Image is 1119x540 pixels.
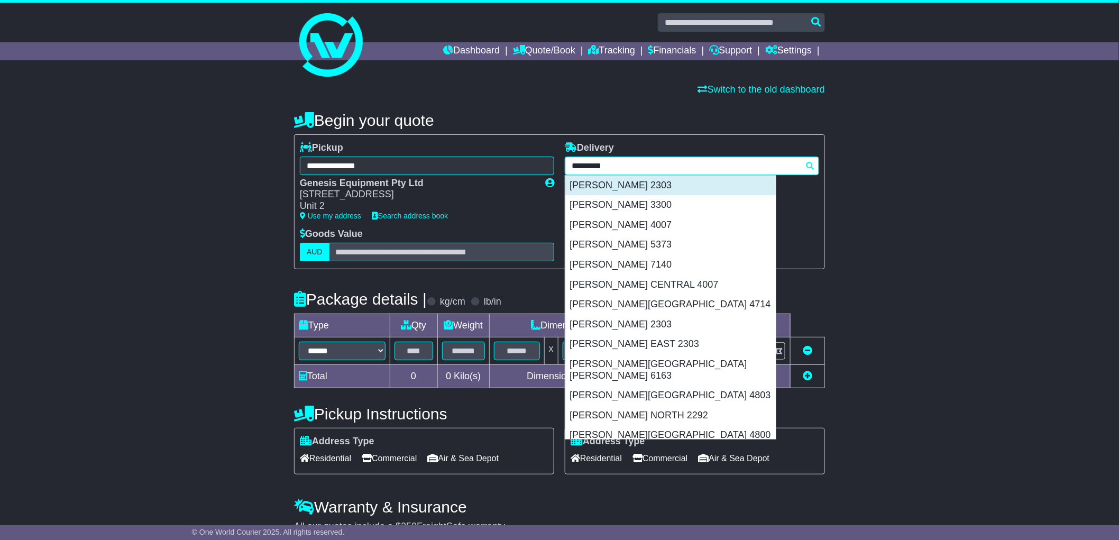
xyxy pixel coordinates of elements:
td: Dimensions (L x W x H) [489,314,682,337]
span: Air & Sea Depot [699,450,770,466]
div: [PERSON_NAME][GEOGRAPHIC_DATA] 4800 [565,425,776,445]
td: Total [295,365,390,388]
div: All our quotes include a $ FreightSafe warranty. [294,521,825,533]
a: Use my address [300,212,361,220]
span: 250 [401,521,417,532]
span: Air & Sea Depot [428,450,499,466]
a: Add new item [803,371,812,381]
div: Unit 2 [300,200,535,212]
typeahead: Please provide city [565,157,819,175]
div: [PERSON_NAME] 2303 [565,315,776,335]
div: [PERSON_NAME][GEOGRAPHIC_DATA][PERSON_NAME] 6163 [565,354,776,386]
td: 0 [390,365,437,388]
h4: Pickup Instructions [294,405,554,423]
a: Dashboard [443,42,500,60]
td: Qty [390,314,437,337]
a: Quote/Book [513,42,575,60]
label: Address Type [300,436,374,447]
span: Residential [571,450,622,466]
a: Remove this item [803,345,812,356]
a: Settings [765,42,812,60]
h4: Warranty & Insurance [294,498,825,516]
div: [STREET_ADDRESS] [300,189,535,200]
div: [PERSON_NAME] 4007 [565,215,776,235]
a: Switch to the old dashboard [698,84,825,95]
td: x [544,337,558,364]
div: [PERSON_NAME][GEOGRAPHIC_DATA] 4803 [565,386,776,406]
div: [PERSON_NAME] CENTRAL 4007 [565,275,776,295]
span: Residential [300,450,351,466]
label: kg/cm [440,296,465,308]
div: [PERSON_NAME] 7140 [565,255,776,275]
a: Search address book [372,212,448,220]
label: lb/in [484,296,501,308]
label: Pickup [300,142,343,154]
div: [PERSON_NAME] 5373 [565,235,776,255]
div: [PERSON_NAME][GEOGRAPHIC_DATA] 4714 [565,295,776,315]
td: Dimensions in Centimetre(s) [489,365,682,388]
span: Commercial [362,450,417,466]
div: Genesis Equipment Pty Ltd [300,178,535,189]
label: Goods Value [300,228,363,240]
span: 0 [446,371,451,381]
h4: Package details | [294,290,427,308]
a: Tracking [589,42,635,60]
h4: Begin your quote [294,112,825,129]
div: [PERSON_NAME] 2303 [565,176,776,196]
label: Address Type [571,436,645,447]
td: Weight [437,314,489,337]
label: AUD [300,243,329,261]
td: Type [295,314,390,337]
a: Support [710,42,753,60]
div: [PERSON_NAME] NORTH 2292 [565,406,776,426]
div: [PERSON_NAME] 3300 [565,195,776,215]
span: Commercial [632,450,687,466]
label: Delivery [565,142,614,154]
div: [PERSON_NAME] EAST 2303 [565,334,776,354]
span: © One World Courier 2025. All rights reserved. [192,528,345,536]
td: Kilo(s) [437,365,489,388]
a: Financials [648,42,696,60]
